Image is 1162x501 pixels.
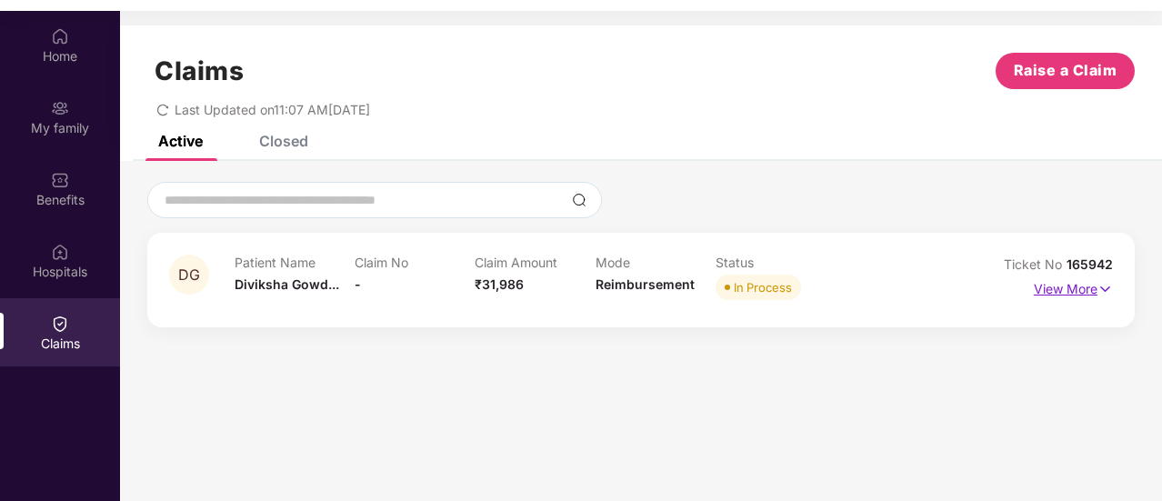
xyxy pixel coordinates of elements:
span: DG [178,267,200,283]
p: View More [1034,275,1113,299]
img: svg+xml;base64,PHN2ZyBpZD0iSG9zcGl0YWxzIiB4bWxucz0iaHR0cDovL3d3dy53My5vcmcvMjAwMC9zdmciIHdpZHRoPS... [51,243,69,261]
span: Reimbursement [596,276,695,292]
p: Patient Name [235,255,355,270]
img: svg+xml;base64,PHN2ZyBpZD0iQmVuZWZpdHMiIHhtbG5zPSJodHRwOi8vd3d3LnczLm9yZy8yMDAwL3N2ZyIgd2lkdGg9Ij... [51,171,69,189]
p: Claim Amount [475,255,595,270]
div: Closed [259,132,308,150]
span: Raise a Claim [1014,59,1117,82]
span: redo [156,102,169,117]
img: svg+xml;base64,PHN2ZyBpZD0iSG9tZSIgeG1sbnM9Imh0dHA6Ly93d3cudzMub3JnLzIwMDAvc3ZnIiB3aWR0aD0iMjAiIG... [51,27,69,45]
span: Last Updated on 11:07 AM[DATE] [175,102,370,117]
p: Claim No [355,255,475,270]
div: Active [158,132,203,150]
img: svg+xml;base64,PHN2ZyBpZD0iU2VhcmNoLTMyeDMyIiB4bWxucz0iaHR0cDovL3d3dy53My5vcmcvMjAwMC9zdmciIHdpZH... [572,193,586,207]
span: Diviksha Gowd... [235,276,339,292]
h1: Claims [155,55,244,86]
button: Raise a Claim [996,53,1135,89]
img: svg+xml;base64,PHN2ZyB4bWxucz0iaHR0cDovL3d3dy53My5vcmcvMjAwMC9zdmciIHdpZHRoPSIxNyIgaGVpZ2h0PSIxNy... [1097,279,1113,299]
img: svg+xml;base64,PHN2ZyBpZD0iQ2xhaW0iIHhtbG5zPSJodHRwOi8vd3d3LnczLm9yZy8yMDAwL3N2ZyIgd2lkdGg9IjIwIi... [51,315,69,333]
span: Ticket No [1004,256,1067,272]
p: Status [716,255,836,270]
img: svg+xml;base64,PHN2ZyB3aWR0aD0iMjAiIGhlaWdodD0iMjAiIHZpZXdCb3g9IjAgMCAyMCAyMCIgZmlsbD0ibm9uZSIgeG... [51,99,69,117]
span: 165942 [1067,256,1113,272]
span: ₹31,986 [475,276,524,292]
p: Mode [596,255,716,270]
div: In Process [734,278,792,296]
span: - [355,276,361,292]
